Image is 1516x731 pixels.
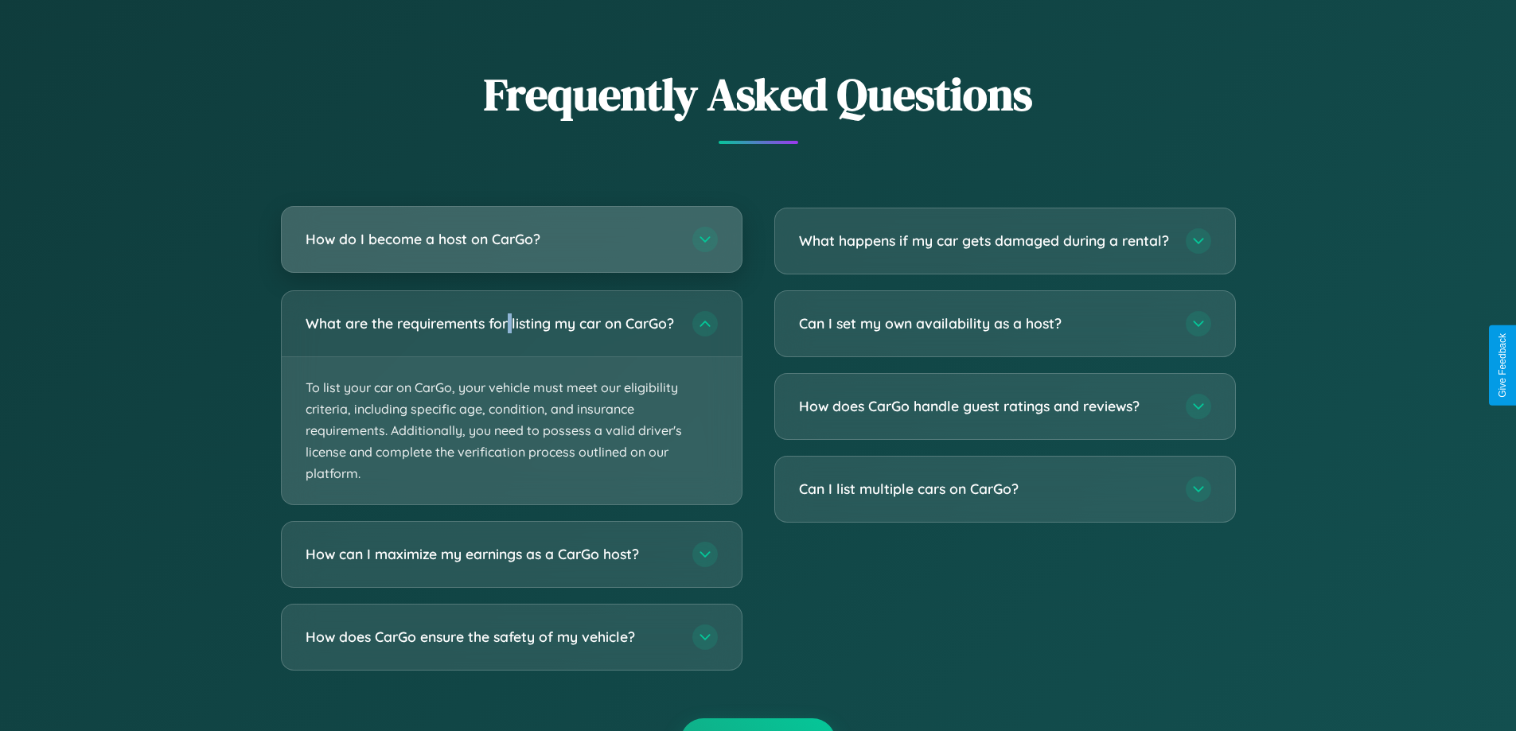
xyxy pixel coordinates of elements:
[306,229,676,249] h3: How do I become a host on CarGo?
[306,313,676,333] h3: What are the requirements for listing my car on CarGo?
[306,628,676,647] h3: How does CarGo ensure the safety of my vehicle?
[1497,333,1508,398] div: Give Feedback
[281,64,1236,125] h2: Frequently Asked Questions
[799,396,1170,416] h3: How does CarGo handle guest ratings and reviews?
[799,231,1170,251] h3: What happens if my car gets damaged during a rental?
[799,479,1170,499] h3: Can I list multiple cars on CarGo?
[306,545,676,565] h3: How can I maximize my earnings as a CarGo host?
[799,313,1170,333] h3: Can I set my own availability as a host?
[282,357,742,505] p: To list your car on CarGo, your vehicle must meet our eligibility criteria, including specific ag...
